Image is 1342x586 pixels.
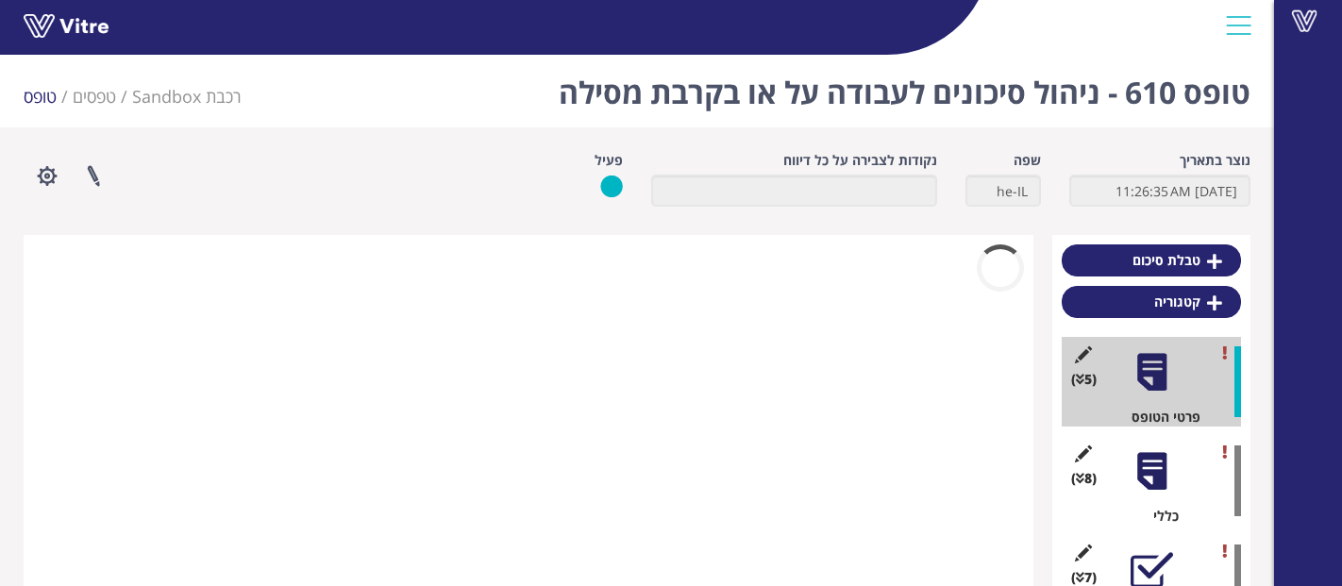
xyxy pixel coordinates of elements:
[1076,408,1241,427] div: פרטי הטופס
[1071,469,1097,488] span: (8 )
[73,85,116,108] a: טפסים
[24,85,73,109] li: טופס
[595,151,623,170] label: פעיל
[1062,244,1241,276] a: טבלת סיכום
[1071,370,1097,389] span: (5 )
[1062,286,1241,318] a: קטגוריה
[1076,507,1241,526] div: כללי
[783,151,937,170] label: נקודות לצבירה על כל דיווח
[559,47,1250,127] h1: טופס 610 - ניהול סיכונים לעבודה על או בקרבת מסילה
[600,175,623,198] img: yes
[132,85,242,108] span: 288
[1014,151,1041,170] label: שפה
[1180,151,1250,170] label: נוצר בתאריך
